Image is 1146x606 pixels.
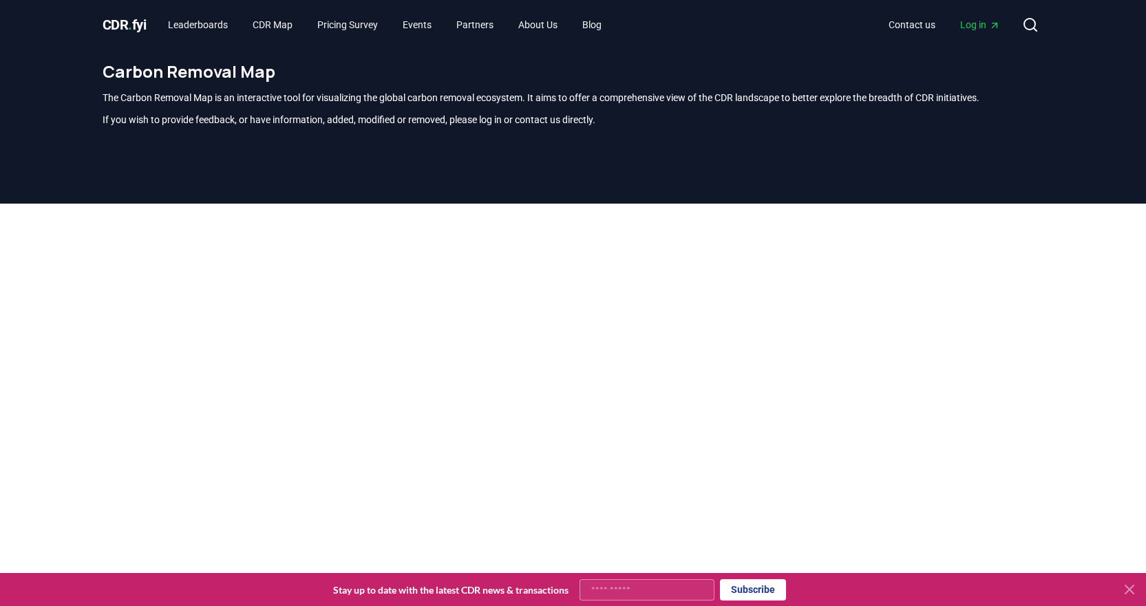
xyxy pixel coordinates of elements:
p: If you wish to provide feedback, or have information, added, modified or removed, please log in o... [103,113,1044,127]
span: Log in [960,18,1000,32]
a: CDR.fyi [103,15,147,34]
a: Partners [445,12,505,37]
a: Leaderboards [157,12,239,37]
a: Pricing Survey [306,12,389,37]
p: The Carbon Removal Map is an interactive tool for visualizing the global carbon removal ecosystem... [103,91,1044,105]
nav: Main [878,12,1011,37]
a: Log in [949,12,1011,37]
a: Blog [571,12,613,37]
a: CDR Map [242,12,304,37]
span: . [128,17,132,33]
h1: Carbon Removal Map [103,61,1044,83]
span: CDR fyi [103,17,147,33]
nav: Main [157,12,613,37]
a: Events [392,12,443,37]
a: About Us [507,12,569,37]
a: Contact us [878,12,946,37]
